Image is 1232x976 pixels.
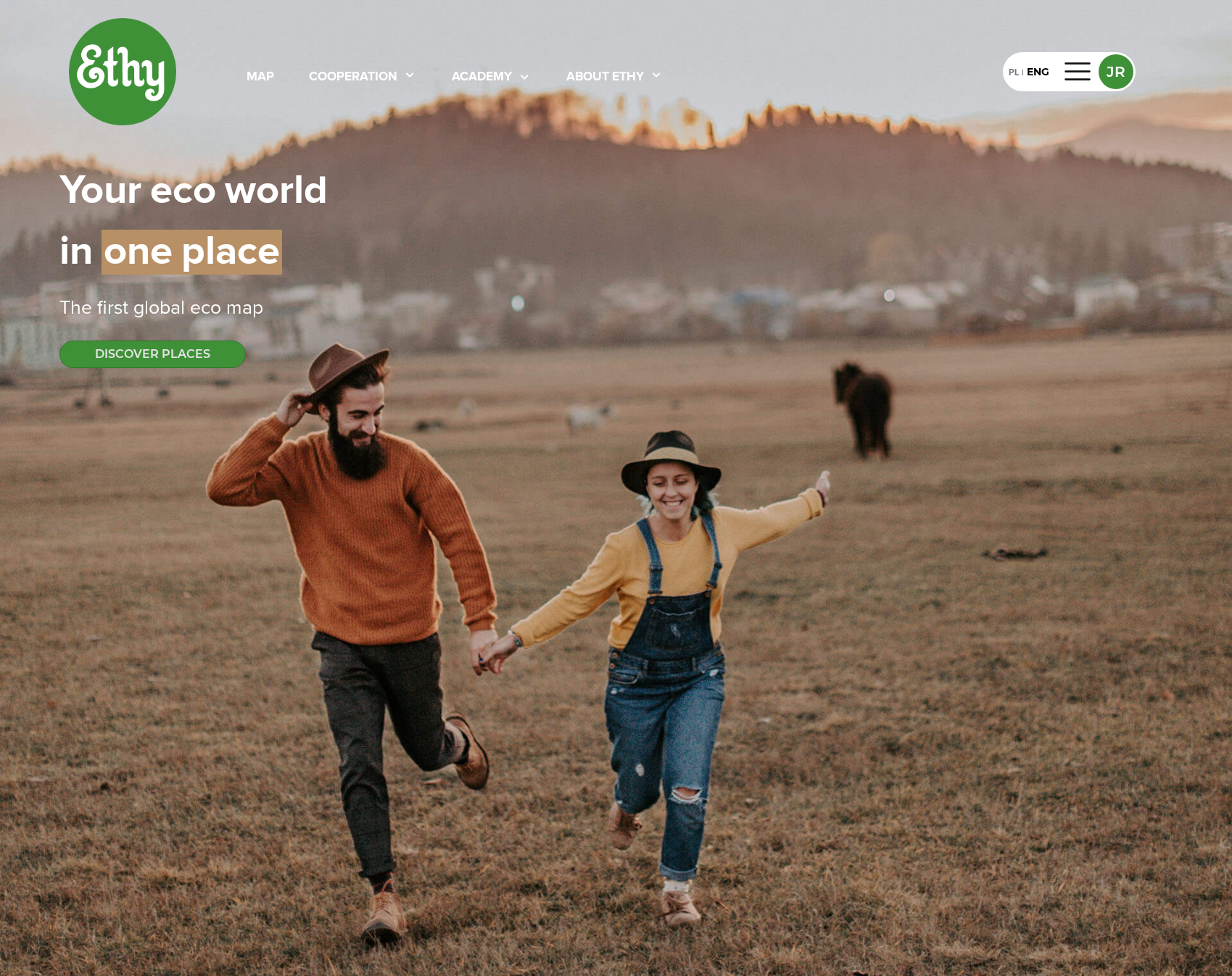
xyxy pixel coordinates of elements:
div: ENG [1027,64,1049,80]
span: | [93,232,102,272]
span: eco [150,171,216,212]
button: DISCOVER PLACES [59,341,246,368]
div: PL [1009,64,1019,80]
span: one [102,230,173,275]
span: | [141,171,150,212]
div: map [247,68,274,87]
span: world [225,171,328,212]
button: JR [1099,54,1133,89]
span: Your [59,171,141,212]
span: in [59,232,93,272]
img: ethy-logo [68,17,177,126]
span: place [181,230,282,275]
div: academy [452,68,512,87]
span: | [216,171,225,212]
span: | [173,230,181,275]
div: About ethy [566,68,644,87]
div: cooperation [309,68,397,87]
div: The first global eco map [59,294,1173,323]
div: | [1019,67,1027,80]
